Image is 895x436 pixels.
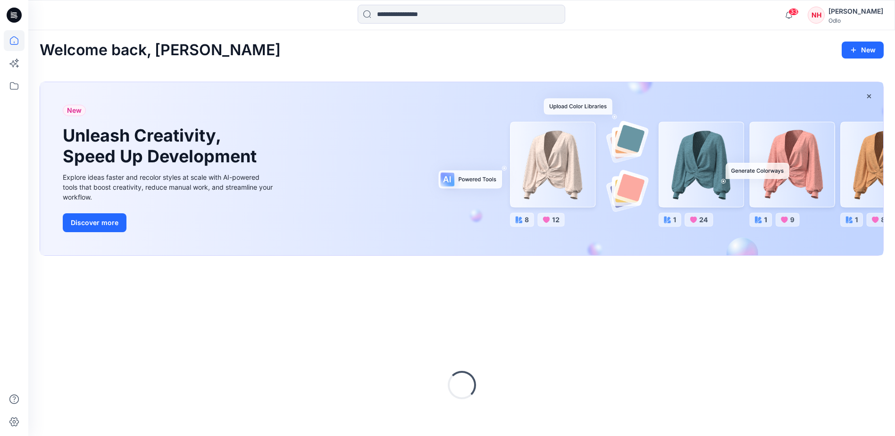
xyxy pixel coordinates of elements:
[63,172,275,202] div: Explore ideas faster and recolor styles at scale with AI-powered tools that boost creativity, red...
[63,213,126,232] button: Discover more
[808,7,825,24] div: NH
[828,17,883,24] div: Odlo
[788,8,799,16] span: 33
[842,42,884,59] button: New
[40,42,281,59] h2: Welcome back, [PERSON_NAME]
[828,6,883,17] div: [PERSON_NAME]
[63,126,261,166] h1: Unleash Creativity, Speed Up Development
[63,213,275,232] a: Discover more
[67,105,82,116] span: New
